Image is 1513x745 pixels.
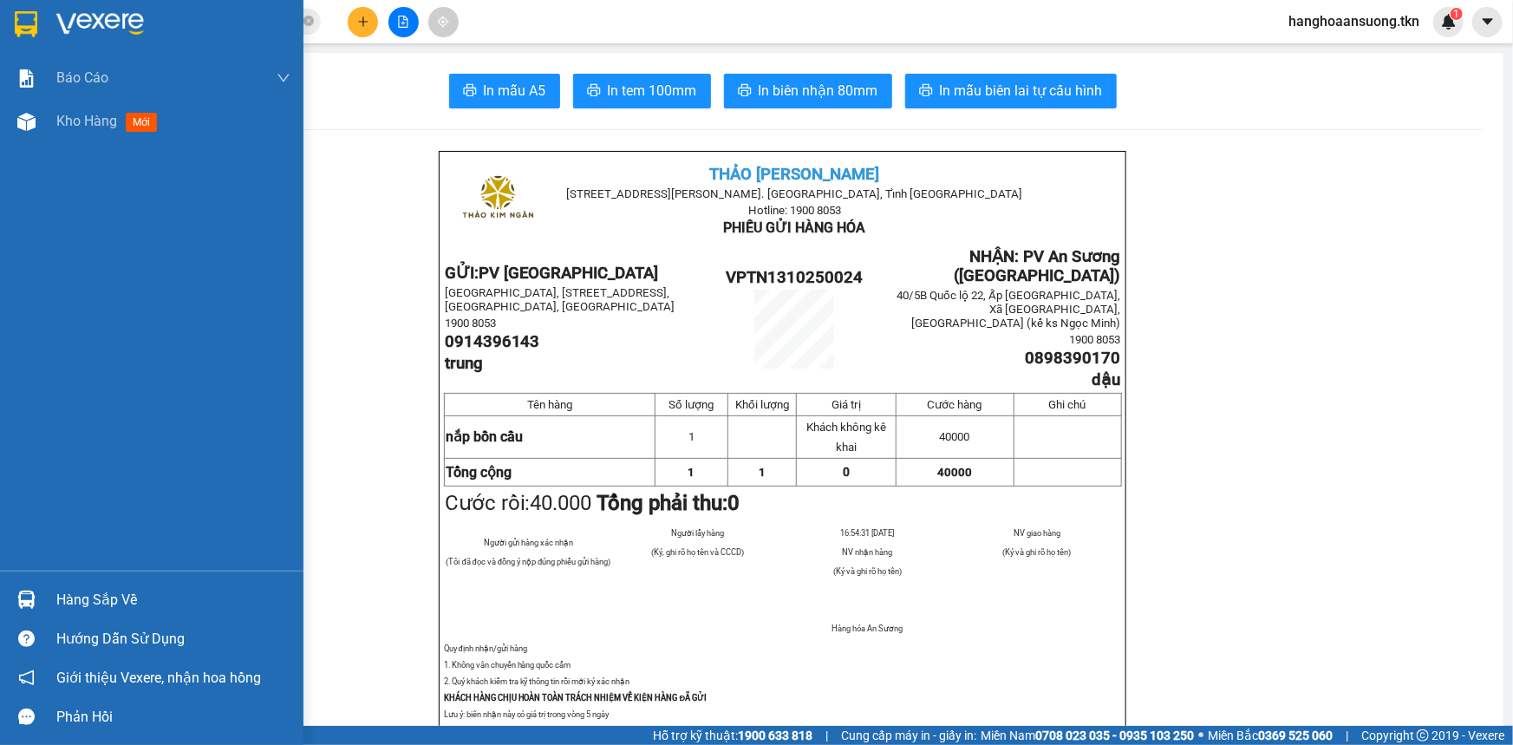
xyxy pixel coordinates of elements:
span: mới [126,113,157,132]
span: file-add [397,16,409,28]
span: 1 [1453,8,1459,20]
span: 2. Quý khách kiểm tra kỹ thông tin rồi mới ký xác nhận [444,676,630,686]
span: trung [445,354,483,373]
span: 1 [688,430,695,443]
span: In mẫu biên lai tự cấu hình [940,80,1103,101]
button: printerIn biên nhận 80mm [724,74,892,108]
span: ⚪️ [1198,732,1203,739]
div: Phản hồi [56,704,290,730]
span: Cung cấp máy in - giấy in: [841,726,976,745]
button: printerIn tem 100mm [573,74,711,108]
span: copyright [1417,729,1429,742]
span: dậu [1092,370,1121,389]
span: 40000 [940,430,970,443]
img: logo [454,157,540,243]
span: NV nhận hàng [842,547,892,557]
span: Khối lượng [735,398,789,411]
span: message [18,709,35,725]
span: Giá trị [831,398,861,411]
span: down [277,71,290,85]
span: Cước rồi: [445,491,740,515]
span: hanghoaansuong.tkn [1275,10,1433,32]
span: 16:54:31 [DATE] [840,528,894,538]
span: Hotline: 1900 8053 [748,204,841,217]
span: printer [919,83,933,100]
img: warehouse-icon [17,591,36,609]
img: icon-new-feature [1441,14,1457,29]
span: close-circle [303,16,314,26]
span: 1 [688,466,695,479]
span: Cước hàng [928,398,982,411]
span: | [1346,726,1348,745]
span: plus [357,16,369,28]
span: [GEOGRAPHIC_DATA], [STREET_ADDRESS], [GEOGRAPHIC_DATA], [GEOGRAPHIC_DATA] [445,286,675,313]
span: (Ký và ghi rõ họ tên) [833,566,902,576]
li: Hotline: 1900 8153 [162,64,725,86]
span: 40.000 [531,491,592,515]
span: close-circle [303,14,314,30]
strong: 0708 023 035 - 0935 103 250 [1035,729,1194,742]
span: PV [GEOGRAPHIC_DATA] [479,264,659,283]
span: 1900 8053 [1070,333,1121,346]
span: 40000 [937,466,972,479]
span: PHIẾU GỬI HÀNG HÓA [724,219,866,236]
span: NV giao hàng [1014,528,1060,538]
img: logo.jpg [22,22,108,108]
span: Người gửi hàng xác nhận [484,538,573,547]
img: warehouse-icon [17,113,36,131]
span: Hàng hóa An Sương [831,624,903,633]
span: | [825,726,828,745]
span: Quy định nhận/gửi hàng [444,644,527,653]
span: Số lượng [668,398,714,411]
strong: 1900 633 818 [738,729,812,742]
b: GỬI : PV An Sương ([GEOGRAPHIC_DATA]) [22,126,276,184]
span: [STREET_ADDRESS][PERSON_NAME]. [GEOGRAPHIC_DATA], Tỉnh [GEOGRAPHIC_DATA] [567,187,1023,200]
sup: 1 [1451,8,1463,20]
span: Báo cáo [56,67,108,88]
span: aim [437,16,449,28]
button: aim [428,7,459,37]
span: printer [738,83,752,100]
span: Khách không kê khai [806,421,886,454]
button: caret-down [1472,7,1503,37]
span: 1 [759,466,766,479]
span: NHẬN: PV An Sương ([GEOGRAPHIC_DATA]) [955,247,1121,285]
span: In tem 100mm [608,80,697,101]
span: nắp bồn cầu [446,428,523,445]
strong: Tổng phải thu: [597,491,740,515]
span: Kho hàng [56,113,117,129]
span: printer [587,83,601,100]
span: (Ký, ghi rõ họ tên và CCCD) [651,547,744,557]
span: 1. Không vân chuyển hàng quốc cấm [444,660,571,670]
span: Tên hàng [527,398,572,411]
button: plus [348,7,378,37]
span: printer [463,83,477,100]
strong: GỬI: [445,264,659,283]
img: logo-vxr [15,11,37,37]
span: THẢO [PERSON_NAME] [710,165,880,184]
button: printerIn mẫu A5 [449,74,560,108]
span: 0914396143 [445,332,540,351]
span: 0 [728,491,740,515]
img: solution-icon [17,69,36,88]
span: Hỗ trợ kỹ thuật: [653,726,812,745]
span: VPTN1310250024 [726,268,863,287]
span: (Ký và ghi rõ họ tên) [1002,547,1071,557]
span: Người lấy hàng [671,528,724,538]
strong: Tổng cộng [446,464,512,480]
button: file-add [388,7,419,37]
span: 0898390170 [1026,349,1121,368]
span: 1900 8053 [445,317,496,330]
span: Giới thiệu Vexere, nhận hoa hồng [56,667,261,689]
span: In biên nhận 80mm [759,80,878,101]
li: [STREET_ADDRESS][PERSON_NAME]. [GEOGRAPHIC_DATA], Tỉnh [GEOGRAPHIC_DATA] [162,42,725,64]
span: 40/5B Quốc lộ 22, Ấp [GEOGRAPHIC_DATA], Xã [GEOGRAPHIC_DATA], [GEOGRAPHIC_DATA] (kế ks Ngọc Minh) [897,289,1121,330]
strong: KHÁCH HÀNG CHỊU HOÀN TOÀN TRÁCH NHIỆM VỀ KIỆN HÀNG ĐÃ GỬI [444,693,708,703]
span: question-circle [18,631,35,647]
button: printerIn mẫu biên lai tự cấu hình [905,74,1117,108]
span: caret-down [1480,14,1496,29]
span: 0 [843,465,850,479]
span: Miền Bắc [1208,726,1333,745]
span: Ghi chú [1049,398,1086,411]
div: Hướng dẫn sử dụng [56,626,290,652]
